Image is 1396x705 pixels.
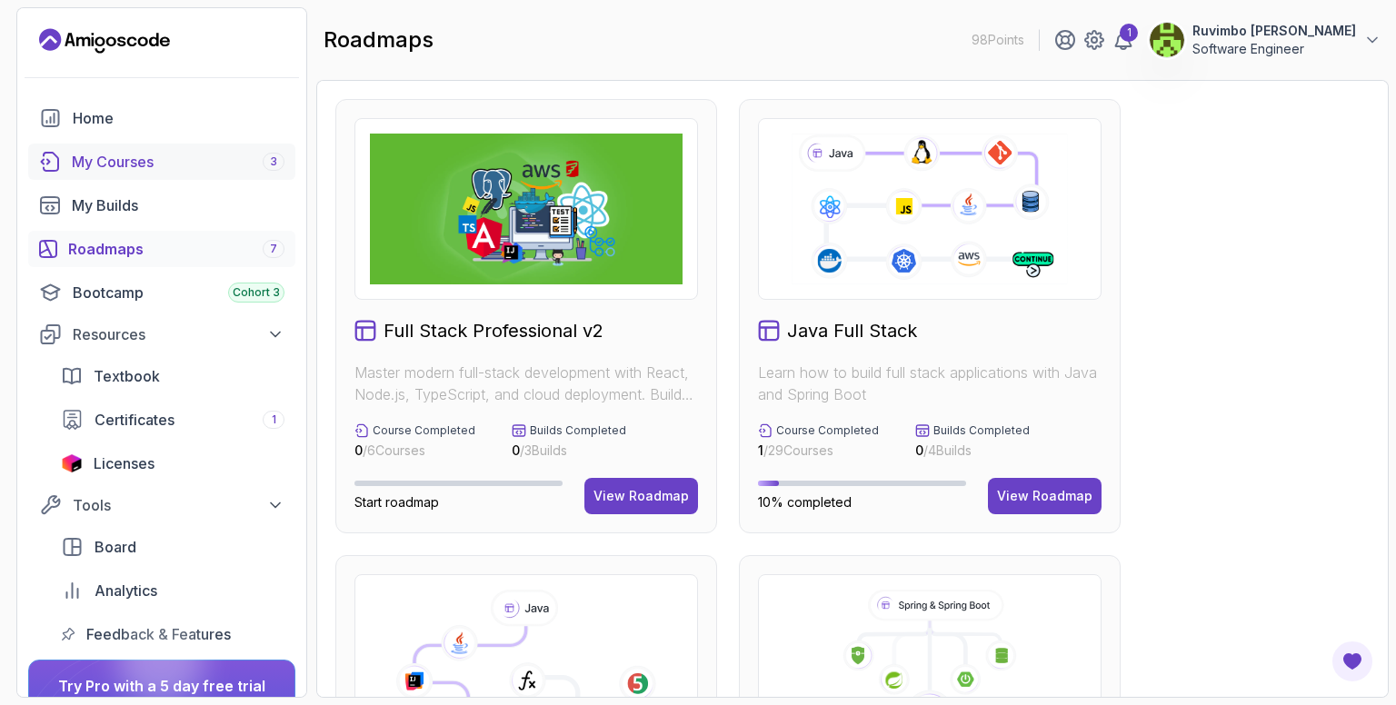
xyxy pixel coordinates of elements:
button: user profile imageRuvimbo [PERSON_NAME]Software Engineer [1149,22,1381,58]
button: Tools [28,489,295,521]
span: 10% completed [758,494,852,510]
button: Resources [28,318,295,351]
a: builds [28,187,295,223]
p: Course Completed [373,423,475,438]
button: View Roadmap [988,478,1102,514]
p: / 4 Builds [915,442,1030,460]
a: analytics [50,572,295,609]
div: Home [73,107,284,129]
span: Licenses [94,452,155,474]
a: home [28,100,295,136]
p: / 3 Builds [512,442,626,460]
button: Open Feedback Button [1331,640,1374,683]
span: Textbook [94,365,160,387]
div: View Roadmap [997,487,1092,505]
h2: Full Stack Professional v2 [384,318,603,343]
a: board [50,529,295,565]
p: Builds Completed [530,423,626,438]
span: Cohort 3 [233,285,280,300]
button: View Roadmap [584,478,698,514]
div: Tools [73,494,284,516]
span: 1 [272,412,276,427]
a: feedback [50,616,295,652]
a: licenses [50,445,295,482]
div: Bootcamp [73,282,284,303]
div: My Courses [72,151,284,173]
p: Learn how to build full stack applications with Java and Spring Boot [758,362,1102,405]
a: roadmaps [28,231,295,267]
a: textbook [50,358,295,394]
h2: roadmaps [324,25,434,55]
a: courses [28,144,295,180]
h2: Java Full Stack [787,318,917,343]
div: 1 [1120,24,1138,42]
p: Course Completed [776,423,879,438]
p: Builds Completed [933,423,1030,438]
span: Analytics [95,580,157,601]
a: certificates [50,402,295,438]
span: 0 [915,442,923,458]
div: View Roadmap [593,487,689,505]
a: Landing page [39,26,170,55]
div: My Builds [72,194,284,216]
span: Board [95,536,136,558]
img: Full Stack Professional v2 [370,134,683,284]
span: 3 [270,154,277,169]
p: / 29 Courses [758,442,879,460]
span: 0 [354,442,363,458]
span: 7 [270,242,277,256]
span: 1 [758,442,763,458]
p: Ruvimbo [PERSON_NAME] [1192,22,1356,40]
span: Feedback & Features [86,623,231,645]
span: Certificates [95,409,174,431]
div: Resources [73,323,284,345]
img: user profile image [1150,23,1184,57]
a: bootcamp [28,274,295,311]
a: 1 [1112,29,1134,51]
div: Roadmaps [68,238,284,260]
p: Master modern full-stack development with React, Node.js, TypeScript, and cloud deployment. Build... [354,362,698,405]
p: 98 Points [972,31,1024,49]
p: / 6 Courses [354,442,475,460]
span: Start roadmap [354,494,439,510]
img: jetbrains icon [61,454,83,472]
p: Software Engineer [1192,40,1356,58]
span: 0 [512,442,520,458]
